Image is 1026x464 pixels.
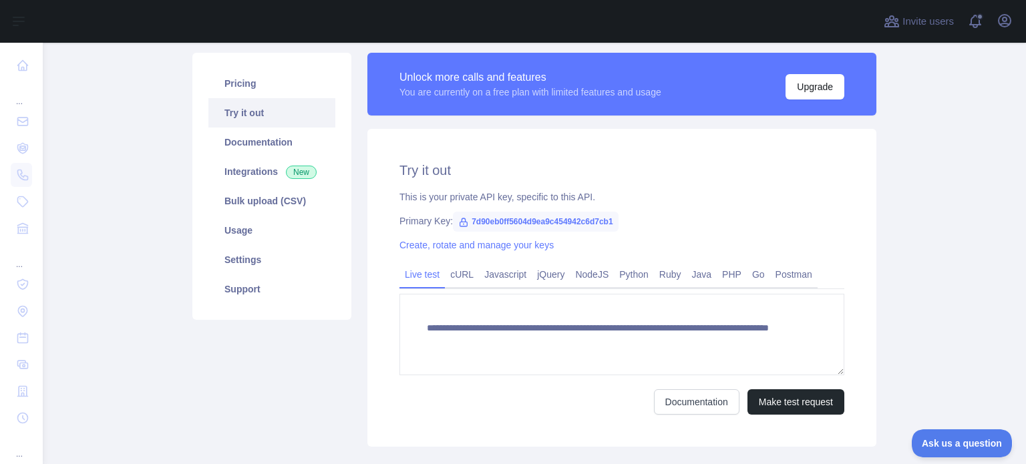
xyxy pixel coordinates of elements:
a: Create, rotate and manage your keys [399,240,554,250]
button: Upgrade [786,74,844,99]
a: Bulk upload (CSV) [208,186,335,216]
a: Live test [399,264,445,285]
span: New [286,166,317,179]
a: PHP [717,264,747,285]
iframe: Toggle Customer Support [912,429,1013,457]
div: Unlock more calls and features [399,69,661,85]
div: Primary Key: [399,214,844,228]
a: cURL [445,264,479,285]
span: Invite users [902,14,954,29]
a: jQuery [532,264,570,285]
a: Settings [208,245,335,274]
div: ... [11,243,32,270]
a: Ruby [654,264,687,285]
a: Try it out [208,98,335,128]
a: Pricing [208,69,335,98]
a: Documentation [654,389,739,415]
div: ... [11,433,32,459]
a: Javascript [479,264,532,285]
a: NodeJS [570,264,614,285]
a: Go [747,264,770,285]
button: Invite users [881,11,957,32]
div: This is your private API key, specific to this API. [399,190,844,204]
div: You are currently on a free plan with limited features and usage [399,85,661,99]
a: Documentation [208,128,335,157]
span: 7d90eb0ff5604d9ea9c454942c6d7cb1 [453,212,619,232]
h2: Try it out [399,161,844,180]
a: Usage [208,216,335,245]
a: Postman [770,264,818,285]
a: Python [614,264,654,285]
div: ... [11,80,32,107]
a: Support [208,274,335,304]
button: Make test request [747,389,844,415]
a: Integrations New [208,157,335,186]
a: Java [687,264,717,285]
